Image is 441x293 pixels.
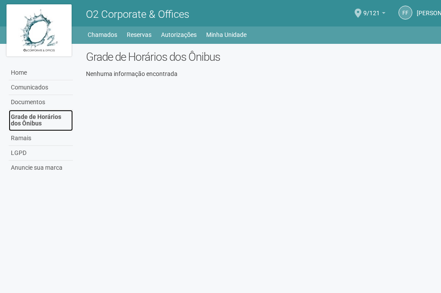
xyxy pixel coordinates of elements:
a: Documentos [9,95,73,110]
a: Home [9,66,73,80]
a: Chamados [88,29,117,41]
a: Comunicados [9,80,73,95]
img: logo.jpg [7,4,72,56]
span: O2 Corporate & Offices [86,8,189,20]
h2: Grade de Horários dos Ônibus [86,50,371,63]
a: Grade de Horários dos Ônibus [9,110,73,131]
a: Autorizações [161,29,197,41]
a: Ramais [9,131,73,146]
a: FF [398,6,412,20]
a: Reservas [127,29,151,41]
a: 9/121 [363,11,385,18]
span: 9/121 [363,1,380,16]
a: Minha Unidade [206,29,247,41]
a: LGPD [9,146,73,161]
a: Anuncie sua marca [9,161,73,175]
